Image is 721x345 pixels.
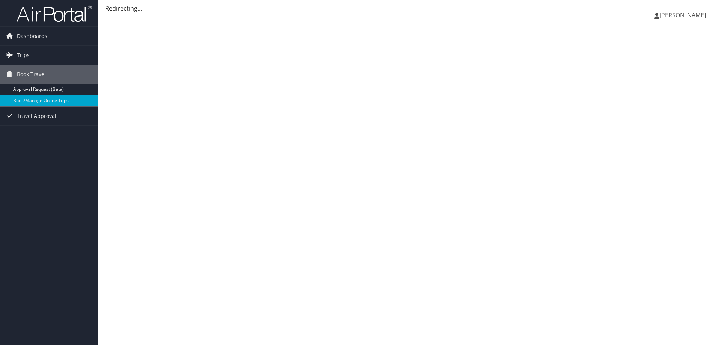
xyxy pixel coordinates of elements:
[659,11,706,19] span: [PERSON_NAME]
[654,4,713,26] a: [PERSON_NAME]
[17,46,30,65] span: Trips
[105,4,713,13] div: Redirecting...
[17,5,92,23] img: airportal-logo.png
[17,65,46,84] span: Book Travel
[17,27,47,45] span: Dashboards
[17,107,56,125] span: Travel Approval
